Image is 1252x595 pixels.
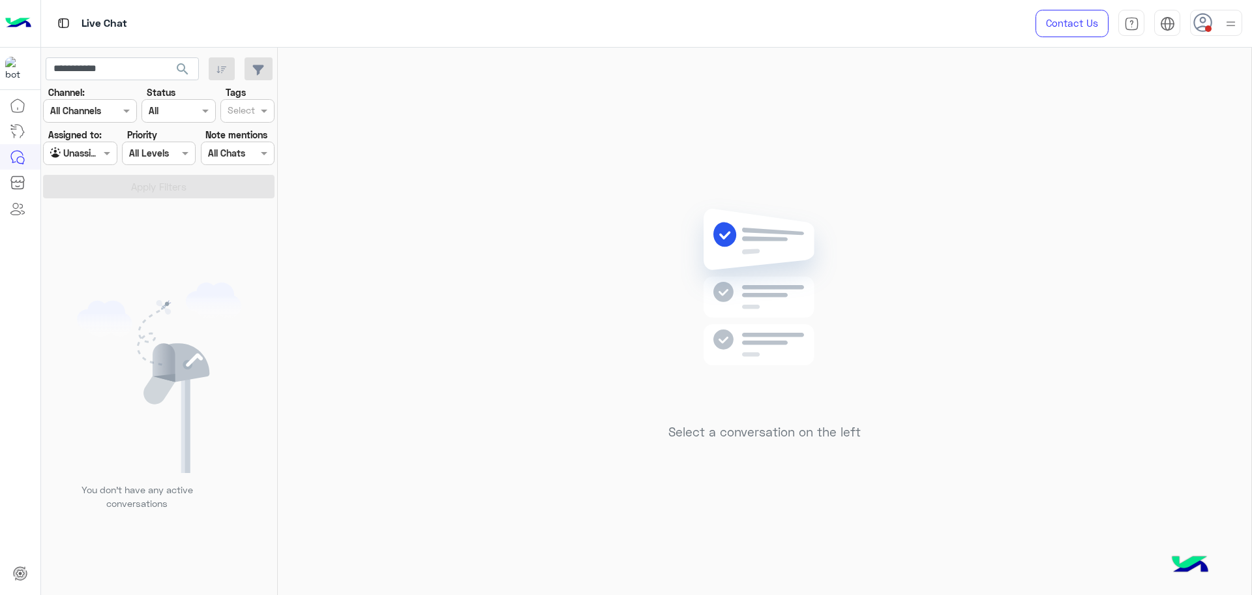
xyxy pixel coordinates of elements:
[226,103,255,120] div: Select
[5,10,31,37] img: Logo
[127,128,157,142] label: Priority
[1124,16,1139,31] img: tab
[1118,10,1144,37] a: tab
[167,57,199,85] button: search
[48,85,85,99] label: Channel:
[205,128,267,142] label: Note mentions
[175,61,190,77] span: search
[226,85,246,99] label: Tags
[668,425,861,440] h5: Select a conversation on the left
[55,15,72,31] img: tab
[1036,10,1109,37] a: Contact Us
[1160,16,1175,31] img: tab
[82,15,127,33] p: Live Chat
[1167,543,1213,588] img: hulul-logo.png
[147,85,175,99] label: Status
[71,483,203,511] p: You don’t have any active conversations
[77,282,241,473] img: empty users
[1223,16,1239,32] img: profile
[5,57,29,80] img: 1403182699927242
[48,128,102,142] label: Assigned to:
[43,175,275,198] button: Apply Filters
[670,198,859,415] img: no messages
